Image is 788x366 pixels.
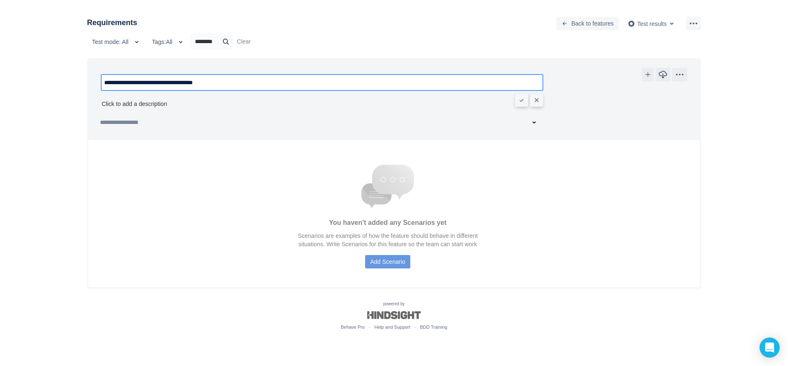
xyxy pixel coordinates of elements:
[365,255,410,268] button: Add Scenario
[556,17,619,30] button: Back to features
[221,38,231,46] span: search icon
[688,18,698,28] span: more
[658,70,668,80] span: download icon
[102,101,167,107] div: Click to add a description
[80,301,708,331] div: powered by
[87,17,137,28] h3: Requirements
[341,325,365,330] a: Behave Pro
[152,35,172,49] span: Tags: All
[420,325,447,330] a: BDD Training
[365,258,410,265] a: Add Scenario
[645,71,651,78] span: add icon
[556,20,619,26] a: Back to features
[92,35,128,49] span: Test mode: All
[147,35,191,49] button: Tags:All
[637,20,667,27] span: Test results
[76,232,700,249] p: Scenarios are examples of how the feature should behave in different situations. Write Scenarios ...
[675,70,685,80] span: more
[530,93,543,107] button: Cancel
[515,93,528,107] button: Confirm
[76,217,700,228] h3: You haven't added any Scenarios yet
[623,17,682,30] button: Test results
[561,20,568,27] span: back icon
[760,338,780,358] div: Open Intercom Messenger
[518,97,525,103] span: Confirm
[628,20,635,27] img: AgwABIgr006M16MAAAAASUVORK5CYII=
[370,255,405,268] span: Add Scenario
[87,35,147,49] button: Test mode: All
[237,38,251,45] a: Clear
[374,325,410,330] a: Help and Support
[533,97,540,103] span: Cancel
[571,17,614,30] span: Back to features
